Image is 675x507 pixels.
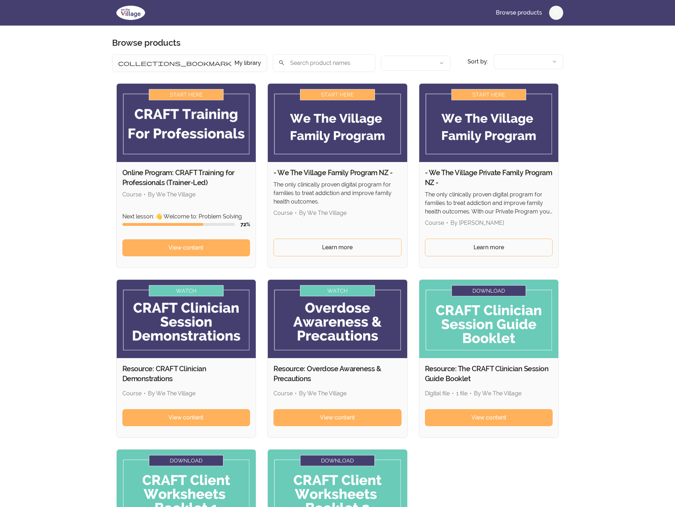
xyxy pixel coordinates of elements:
span: Learn more [322,243,353,252]
a: Browse products [490,4,548,21]
span: Course [273,210,293,216]
span: View content [168,413,204,422]
span: View content [168,244,204,252]
span: 72 % [240,222,250,227]
span: 1 file [456,390,467,397]
span: Course [122,390,142,397]
h2: Resource: Overdose Awareness & Precautions [273,364,402,384]
a: View content [273,409,402,426]
span: Course [122,191,142,198]
span: • [295,390,297,397]
img: Product image for Resource: The CRAFT Clinician Session Guide Booklet [419,280,559,358]
a: Learn more [273,239,402,256]
span: By We The Village [148,191,195,198]
span: By We The Village [299,390,347,397]
a: View content [122,409,250,426]
span: Learn more [474,243,504,252]
span: View content [471,413,507,422]
button: W [549,6,563,20]
h2: Browse products [112,37,181,49]
img: Product image for Resource: Overdose Awareness & Precautions [268,280,407,358]
p: The only clinically proven digital program for families to treat addiction and improve family hea... [425,190,553,216]
span: • [446,219,448,226]
img: We The Village logo [112,4,149,21]
h2: - We The Village Private Family Program NZ - [425,168,553,188]
span: search [278,58,285,68]
span: • [452,390,454,397]
img: Product image for - We The Village Private Family Program NZ - [419,84,559,162]
span: By We The Village [148,390,195,397]
img: Product image for Online Program: CRAFT Training for Professionals (Trainer-Led) [117,84,256,162]
span: By We The Village [299,210,347,216]
h2: - We The Village Family Program NZ - [273,168,402,178]
div: Course progress [122,223,235,226]
p: Next lesson: 👋 Welcome to: Problem Solving [122,212,250,221]
span: Course [425,219,444,226]
img: Product image for Resource: CRAFT Clinician Demonstrations [117,280,256,358]
span: Digital file [425,390,450,397]
span: Course [273,390,293,397]
span: View content [320,413,355,422]
span: By [PERSON_NAME] [450,219,504,226]
span: • [295,210,297,216]
span: • [144,191,146,198]
a: View content [425,409,553,426]
img: Product image for - We The Village Family Program NZ - [268,84,407,162]
h2: Online Program: CRAFT Training for Professionals (Trainer-Led) [122,168,250,188]
a: View content [122,239,250,256]
nav: Main [490,4,563,21]
button: Product sort options [494,54,563,69]
button: Filter by author [381,56,450,71]
h2: Resource: The CRAFT Clinician Session Guide Booklet [425,364,553,384]
input: Search product names [273,54,375,72]
span: collections_bookmark [118,59,232,67]
a: Learn more [425,239,553,256]
p: The only clinically proven digital program for families to treat addiction and improve family hea... [273,180,402,206]
span: Sort by: [467,58,488,65]
button: Filter by My library [112,54,267,72]
h2: Resource: CRAFT Clinician Demonstrations [122,364,250,384]
span: • [470,390,472,397]
span: • [144,390,146,397]
span: By We The Village [474,390,521,397]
